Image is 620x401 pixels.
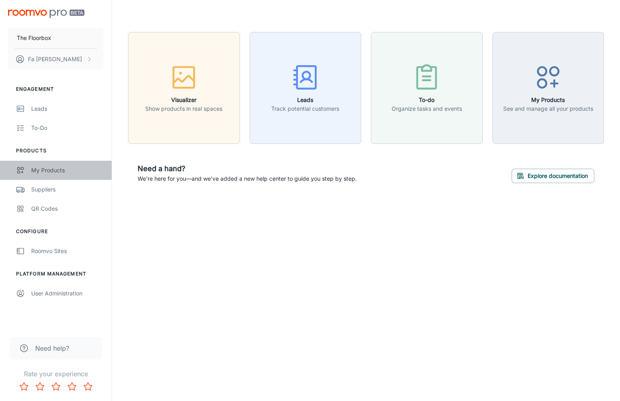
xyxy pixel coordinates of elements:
[512,169,594,183] button: Explore documentation
[250,32,362,144] button: LeadsTrack potential customers
[128,32,240,144] button: VisualizerShow products in real spaces
[31,185,104,194] div: Suppliers
[492,32,604,144] button: My ProductsSee and manage all your products
[17,34,51,42] p: The Floorbox
[512,171,594,179] a: Explore documentation
[31,124,104,132] div: To-do
[8,49,104,70] button: Fa [PERSON_NAME]
[31,166,104,175] div: My Products
[392,96,462,104] h6: To-do
[503,104,593,113] p: See and manage all your products
[28,55,82,64] p: Fa [PERSON_NAME]
[371,32,483,144] button: To-doOrganize tasks and events
[503,96,593,104] h6: My Products
[31,104,104,113] div: Leads
[8,28,104,48] button: The Floorbox
[492,83,604,91] a: My ProductsSee and manage all your products
[8,10,84,18] img: Roomvo PRO Beta
[271,96,339,104] h6: Leads
[138,163,357,174] h6: Need a hand?
[145,104,222,113] p: Show products in real spaces
[145,96,222,104] h6: Visualizer
[250,83,362,91] a: LeadsTrack potential customers
[392,104,462,113] p: Organize tasks and events
[31,204,104,213] div: QR Codes
[371,83,483,91] a: To-doOrganize tasks and events
[138,174,357,183] p: We're here for you—and we've added a new help center to guide you step by step.
[271,104,339,113] p: Track potential customers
